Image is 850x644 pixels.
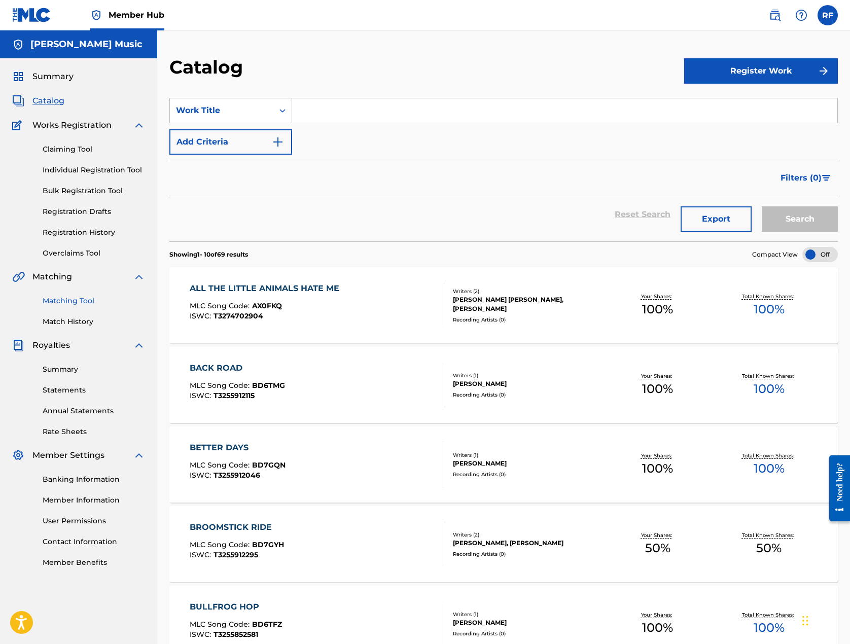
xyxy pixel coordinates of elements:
span: MLC Song Code : [190,381,252,390]
img: 9d2ae6d4665cec9f34b9.svg [272,136,284,148]
span: 100 % [642,619,673,637]
p: Total Known Shares: [742,531,796,539]
a: Public Search [765,5,785,25]
a: Claiming Tool [43,144,145,155]
span: Compact View [752,250,798,259]
button: Register Work [684,58,838,84]
div: Writers ( 1 ) [453,451,602,459]
a: Statements [43,385,145,396]
img: expand [133,339,145,351]
span: 100 % [754,619,785,637]
h5: Elnora Music [30,39,143,50]
div: [PERSON_NAME] [PERSON_NAME], [PERSON_NAME] [453,295,602,313]
span: 100 % [642,300,673,318]
a: Summary [43,364,145,375]
div: Writers ( 1 ) [453,372,602,379]
div: ALL THE LITTLE ANIMALS HATE ME [190,282,344,295]
a: Rate Sheets [43,426,145,437]
div: [PERSON_NAME], [PERSON_NAME] [453,539,602,548]
iframe: Chat Widget [799,595,850,644]
img: Top Rightsholder [90,9,102,21]
div: BACK ROAD [190,362,285,374]
span: ISWC : [190,550,214,559]
a: BETTER DAYSMLC Song Code:BD7GQNISWC:T3255912046Writers (1)[PERSON_NAME]Recording Artists (0)Your ... [169,426,838,503]
p: Your Shares: [641,372,675,380]
a: Match History [43,316,145,327]
span: T3274702904 [214,311,263,320]
button: Filters (0) [774,165,838,191]
img: Royalties [12,339,24,351]
a: Individual Registration Tool [43,165,145,175]
div: Writers ( 2 ) [453,531,602,539]
span: 100 % [642,380,673,398]
a: Member Information [43,495,145,506]
div: User Menu [818,5,838,25]
span: 100 % [754,459,785,478]
img: search [769,9,781,21]
span: Matching [32,271,72,283]
span: 100 % [642,459,673,478]
span: 100 % [754,300,785,318]
span: ISWC : [190,391,214,400]
img: expand [133,119,145,131]
span: 100 % [754,380,785,398]
a: Overclaims Tool [43,248,145,259]
span: MLC Song Code : [190,460,252,470]
a: SummarySummary [12,70,74,83]
button: Add Criteria [169,129,292,155]
iframe: Resource Center [822,444,850,532]
a: CatalogCatalog [12,95,64,107]
div: Drag [802,605,808,636]
span: MLC Song Code : [190,301,252,310]
a: Banking Information [43,474,145,485]
button: Export [681,206,752,232]
span: ISWC : [190,471,214,480]
h2: Catalog [169,56,248,79]
span: BD7GQN [252,460,286,470]
span: Catalog [32,95,64,107]
div: [PERSON_NAME] [453,379,602,388]
img: help [795,9,807,21]
img: MLC Logo [12,8,51,22]
div: Recording Artists ( 0 ) [453,630,602,637]
div: [PERSON_NAME] [453,459,602,468]
p: Your Shares: [641,611,675,619]
span: Member Hub [109,9,164,21]
div: BULLFROG HOP [190,601,282,613]
img: filter [822,175,831,181]
span: Works Registration [32,119,112,131]
img: expand [133,449,145,461]
img: Matching [12,271,25,283]
span: T3255852581 [214,630,258,639]
span: BD6TFZ [252,620,282,629]
div: Recording Artists ( 0 ) [453,471,602,478]
img: f7272a7cc735f4ea7f67.svg [818,65,830,77]
a: Bulk Registration Tool [43,186,145,196]
p: Your Shares: [641,452,675,459]
span: Royalties [32,339,70,351]
span: 50 % [645,539,670,557]
span: Filters ( 0 ) [781,172,822,184]
span: AX0FKQ [252,301,282,310]
p: Your Shares: [641,293,675,300]
div: Recording Artists ( 0 ) [453,550,602,558]
div: BETTER DAYS [190,442,286,454]
a: Registration History [43,227,145,238]
a: Annual Statements [43,406,145,416]
span: BD7GYH [252,540,284,549]
span: 50 % [756,539,782,557]
p: Total Known Shares: [742,372,796,380]
div: Recording Artists ( 0 ) [453,391,602,399]
span: Member Settings [32,449,104,461]
div: Help [791,5,811,25]
span: Summary [32,70,74,83]
a: Matching Tool [43,296,145,306]
div: [PERSON_NAME] [453,618,602,627]
span: MLC Song Code : [190,620,252,629]
span: MLC Song Code : [190,540,252,549]
a: BACK ROADMLC Song Code:BD6TMGISWC:T3255912115Writers (1)[PERSON_NAME]Recording Artists (0)Your Sh... [169,347,838,423]
p: Your Shares: [641,531,675,539]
